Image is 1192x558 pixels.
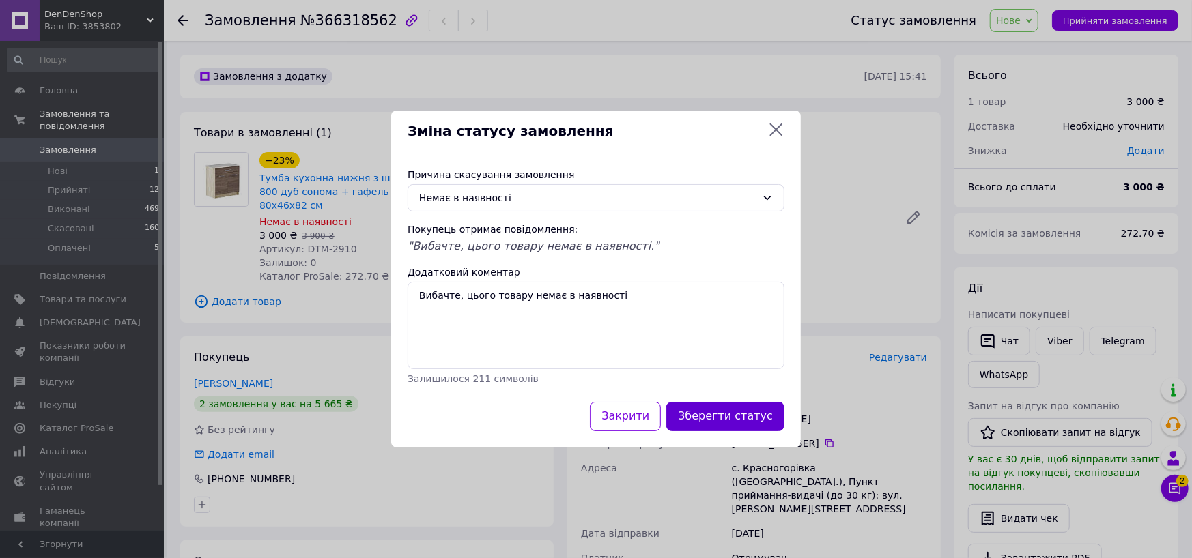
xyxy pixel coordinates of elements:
[408,282,784,369] textarea: Вибачте, цього товару немає в наявності
[408,239,659,252] span: "Вибачте, цього товару немає в наявності."
[408,373,539,384] span: Залишилося 211 символів
[590,402,661,431] button: Закрити
[666,402,784,431] button: Зберегти статус
[408,267,520,278] label: Додатковий коментар
[408,121,763,141] span: Зміна статусу замовлення
[419,190,756,205] div: Немає в наявності
[408,222,784,236] div: Покупець отримає повідомлення:
[408,168,784,181] div: Причина скасування замовлення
